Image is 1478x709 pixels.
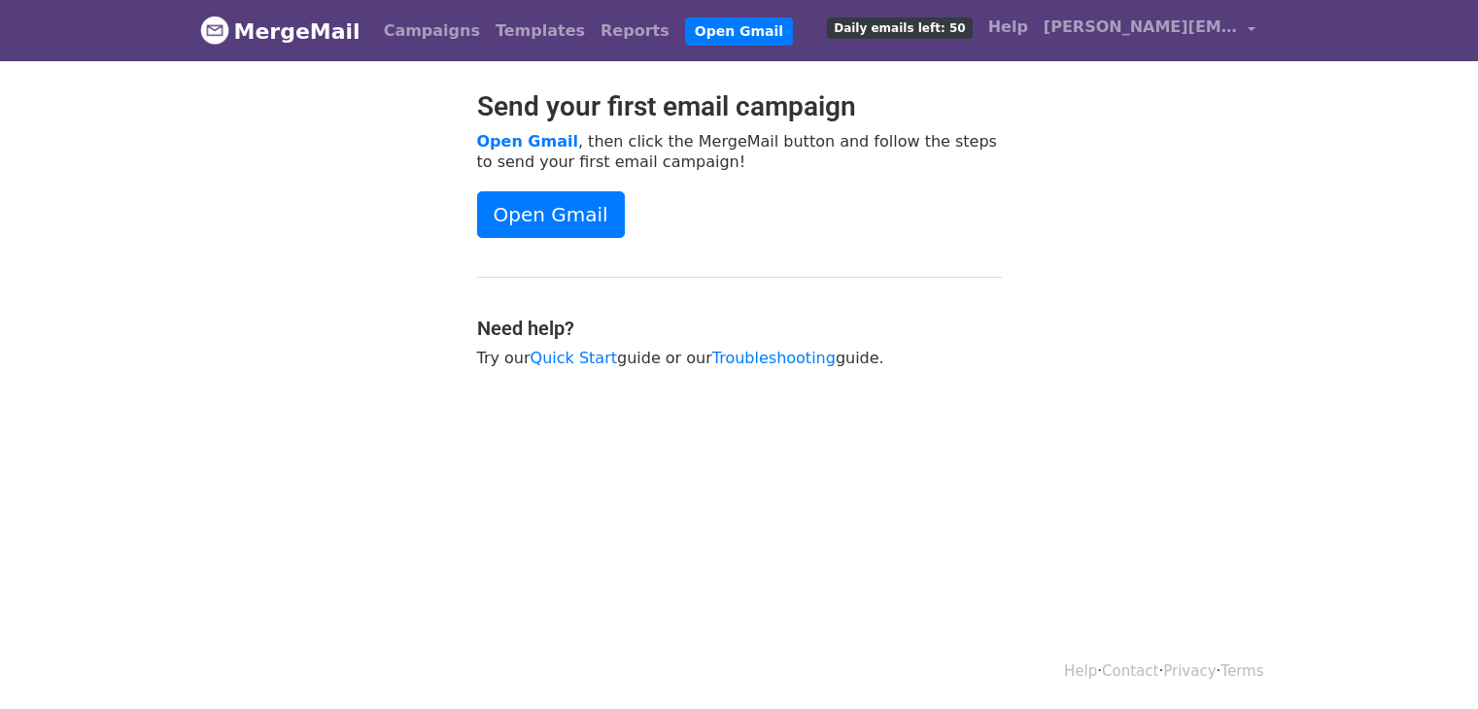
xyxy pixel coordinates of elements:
[477,131,1002,172] p: , then click the MergeMail button and follow the steps to send your first email campaign!
[477,132,578,151] a: Open Gmail
[477,90,1002,123] h2: Send your first email campaign
[593,12,677,51] a: Reports
[1044,16,1238,39] span: [PERSON_NAME][EMAIL_ADDRESS][PERSON_NAME][DOMAIN_NAME]
[980,8,1036,47] a: Help
[376,12,488,51] a: Campaigns
[1163,662,1216,680] a: Privacy
[1036,8,1263,53] a: [PERSON_NAME][EMAIL_ADDRESS][PERSON_NAME][DOMAIN_NAME]
[1102,662,1158,680] a: Contact
[488,12,593,51] a: Templates
[531,349,617,367] a: Quick Start
[477,348,1002,368] p: Try our guide or our guide.
[200,11,361,51] a: MergeMail
[1220,662,1263,680] a: Terms
[685,17,793,46] a: Open Gmail
[712,349,836,367] a: Troubleshooting
[819,8,980,47] a: Daily emails left: 50
[477,317,1002,340] h4: Need help?
[827,17,972,39] span: Daily emails left: 50
[477,191,625,238] a: Open Gmail
[1064,662,1097,680] a: Help
[200,16,229,45] img: MergeMail logo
